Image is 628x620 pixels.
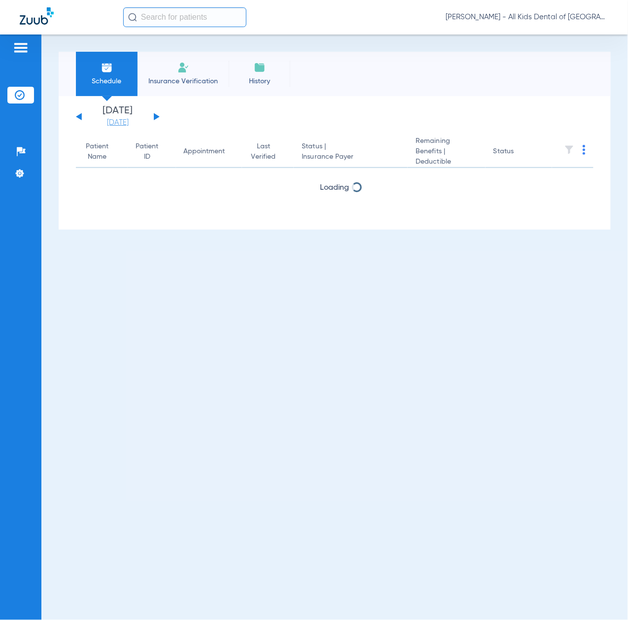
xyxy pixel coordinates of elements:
[302,152,400,162] span: Insurance Payer
[320,210,349,218] span: Loading
[250,141,286,162] div: Last Verified
[123,7,246,27] input: Search for patients
[446,12,608,22] span: [PERSON_NAME] - All Kids Dental of [GEOGRAPHIC_DATA]
[84,141,111,162] div: Patient Name
[136,141,159,162] div: Patient ID
[564,145,574,155] img: filter.svg
[579,573,628,620] iframe: Chat Widget
[486,136,552,168] th: Status
[254,62,266,73] img: History
[84,141,120,162] div: Patient Name
[408,136,486,168] th: Remaining Benefits |
[128,13,137,22] img: Search Icon
[101,62,113,73] img: Schedule
[583,145,586,155] img: group-dot-blue.svg
[250,141,277,162] div: Last Verified
[320,184,349,192] span: Loading
[83,76,130,86] span: Schedule
[177,62,189,73] img: Manual Insurance Verification
[13,42,29,54] img: hamburger-icon
[88,106,147,128] li: [DATE]
[20,7,54,25] img: Zuub Logo
[184,146,225,157] div: Appointment
[416,157,478,167] span: Deductible
[184,146,234,157] div: Appointment
[294,136,408,168] th: Status |
[236,76,283,86] span: History
[136,141,168,162] div: Patient ID
[88,118,147,128] a: [DATE]
[145,76,221,86] span: Insurance Verification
